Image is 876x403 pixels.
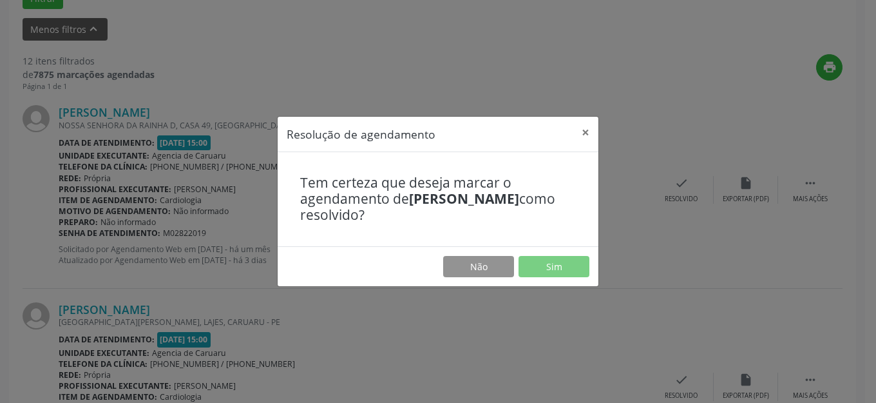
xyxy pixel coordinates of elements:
button: Não [443,256,514,278]
button: Close [573,117,598,148]
h4: Tem certeza que deseja marcar o agendamento de como resolvido? [300,175,576,224]
h5: Resolução de agendamento [287,126,435,143]
b: [PERSON_NAME] [409,190,519,208]
button: Sim [519,256,589,278]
